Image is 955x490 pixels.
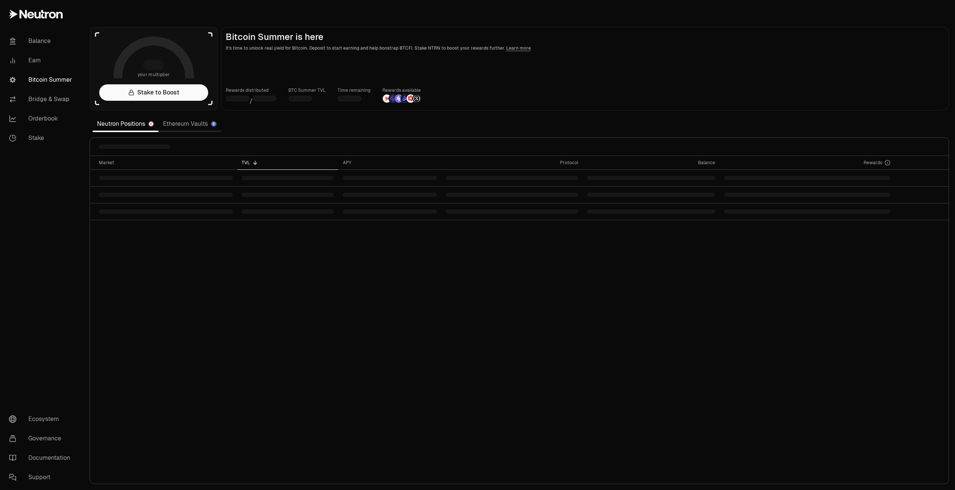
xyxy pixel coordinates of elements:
[3,128,81,148] a: Stake
[99,84,208,101] a: Stake to Boost
[212,122,216,126] img: Ethereum Logo
[3,109,81,128] a: Orderbook
[3,70,81,90] a: Bitcoin Summer
[242,160,334,166] div: TVL
[395,94,403,103] img: Solv Points
[383,94,391,103] img: NTRN
[343,160,436,166] div: APY
[3,468,81,487] a: Support
[93,116,159,131] a: Neutron Positions
[3,429,81,448] a: Governance
[226,32,944,42] h2: Bitcoin Summer is here
[3,409,81,429] a: Ecosystem
[401,94,409,103] img: Bedrock Diamonds
[288,87,326,94] p: BTC Summer TVL
[138,71,170,78] span: your multiplier
[446,160,578,166] div: Protocol
[159,116,221,131] a: Ethereum Vaults
[3,448,81,468] a: Documentation
[226,94,276,106] div: /
[864,160,882,166] span: Rewards
[3,51,81,70] a: Earn
[3,90,81,109] a: Bridge & Swap
[3,31,81,51] a: Balance
[149,122,153,126] img: Neutron Logo
[382,87,421,94] p: Rewards available
[99,160,233,166] div: Market
[587,160,715,166] div: Balance
[226,87,276,94] p: Rewards distributed
[338,87,370,94] p: Time remaining
[226,44,944,52] p: It's time to unlock real yield for Bitcoin. Deposit to start earning and help boostrap BTCFi. Sta...
[413,94,421,103] img: Structured Points
[506,45,531,51] a: Learn more
[389,94,397,103] img: EtherFi Points
[407,94,415,103] img: Mars Fragments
